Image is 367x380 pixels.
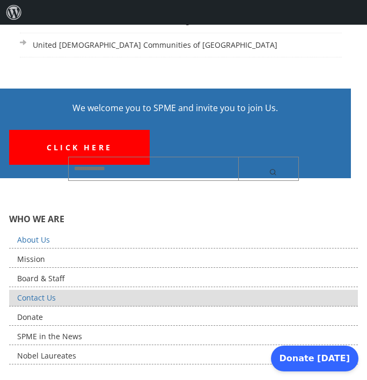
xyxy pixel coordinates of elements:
span: Click Here [47,142,112,152]
a: About Us [9,232,358,249]
li: United [DEMOGRAPHIC_DATA] Communities of [GEOGRAPHIC_DATA] [20,33,342,57]
a: Donate [9,309,358,326]
a: Board & Staff [9,271,358,287]
a: Mission [9,251,358,268]
a: Nobel Laureates [9,348,358,364]
a: SPME in the News [9,328,358,345]
span: We welcome you to SPME and invite you to join Us. [72,102,278,114]
h5: WHO WE ARE [9,213,358,225]
a: Click Here [9,130,150,164]
a: Contact Us [9,290,358,306]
